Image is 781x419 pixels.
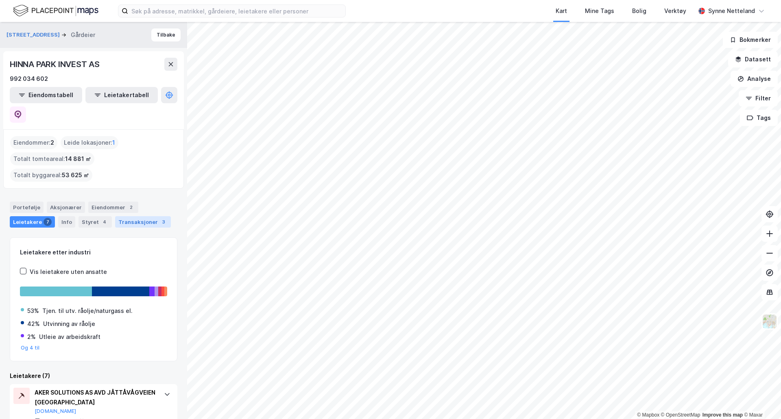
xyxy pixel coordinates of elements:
[10,371,177,381] div: Leietakere (7)
[27,306,39,316] div: 53%
[10,87,82,103] button: Eiendomstabell
[35,388,156,407] div: AKER SOLUTIONS AS AVD JÅTTÅVÅGVEIEN [GEOGRAPHIC_DATA]
[127,203,135,211] div: 2
[61,136,118,149] div: Leide lokasjoner :
[632,6,646,16] div: Bolig
[637,412,659,418] a: Mapbox
[10,58,101,71] div: HINNA PARK INVEST AS
[100,218,109,226] div: 4
[27,319,40,329] div: 42%
[30,267,107,277] div: Vis leietakere uten ansatte
[702,412,743,418] a: Improve this map
[58,216,75,228] div: Info
[740,380,781,419] iframe: Chat Widget
[556,6,567,16] div: Kart
[13,4,98,18] img: logo.f888ab2527a4732fd821a326f86c7f29.svg
[10,216,55,228] div: Leietakere
[39,332,100,342] div: Utleie av arbeidskraft
[728,51,778,67] button: Datasett
[661,412,700,418] a: OpenStreetMap
[20,247,167,257] div: Leietakere etter industri
[85,87,158,103] button: Leietakertabell
[151,28,181,41] button: Tilbake
[708,6,755,16] div: Synne Netteland
[71,30,95,40] div: Gårdeier
[88,202,138,213] div: Eiendommer
[739,90,778,106] button: Filter
[664,6,686,16] div: Verktøy
[10,202,44,213] div: Portefølje
[21,345,40,351] button: Og 4 til
[10,74,48,84] div: 992 034 602
[7,31,61,39] button: [STREET_ADDRESS]
[762,314,777,329] img: Z
[44,218,52,226] div: 7
[35,408,76,415] button: [DOMAIN_NAME]
[740,110,778,126] button: Tags
[10,152,94,165] div: Totalt tomteareal :
[723,32,778,48] button: Bokmerker
[43,319,95,329] div: Utvinning av råolje
[10,169,92,182] div: Totalt byggareal :
[10,136,57,149] div: Eiendommer :
[585,6,614,16] div: Mine Tags
[27,332,36,342] div: 2%
[731,71,778,87] button: Analyse
[740,380,781,419] div: Kontrollprogram for chat
[42,306,133,316] div: Tjen. til utv. råolje/naturgass el.
[159,218,168,226] div: 3
[47,202,85,213] div: Aksjonærer
[128,5,345,17] input: Søk på adresse, matrikkel, gårdeiere, leietakere eller personer
[79,216,112,228] div: Styret
[115,216,171,228] div: Transaksjoner
[62,170,89,180] span: 53 625 ㎡
[112,138,115,148] span: 1
[65,154,91,164] span: 14 881 ㎡
[50,138,54,148] span: 2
